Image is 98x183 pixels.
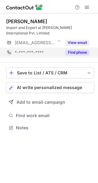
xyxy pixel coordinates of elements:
[16,113,92,118] span: Find work email
[6,25,94,36] div: Import and Export at [PERSON_NAME] International Pvt. Limited
[17,100,65,105] span: Add to email campaign
[15,40,55,45] span: [EMAIL_ADDRESS][PERSON_NAME][DOMAIN_NAME]
[65,49,89,56] button: Reveal Button
[65,40,89,46] button: Reveal Button
[6,124,94,132] button: Notes
[6,67,94,78] button: save-profile-one-click
[6,18,47,24] div: [PERSON_NAME]
[16,125,92,131] span: Notes
[6,4,43,11] img: ContactOut v5.3.10
[17,70,84,75] div: Save to List / ATS / CRM
[6,97,94,108] button: Add to email campaign
[6,111,94,120] button: Find work email
[17,85,82,90] span: AI write personalized message
[6,82,94,93] button: AI write personalized message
